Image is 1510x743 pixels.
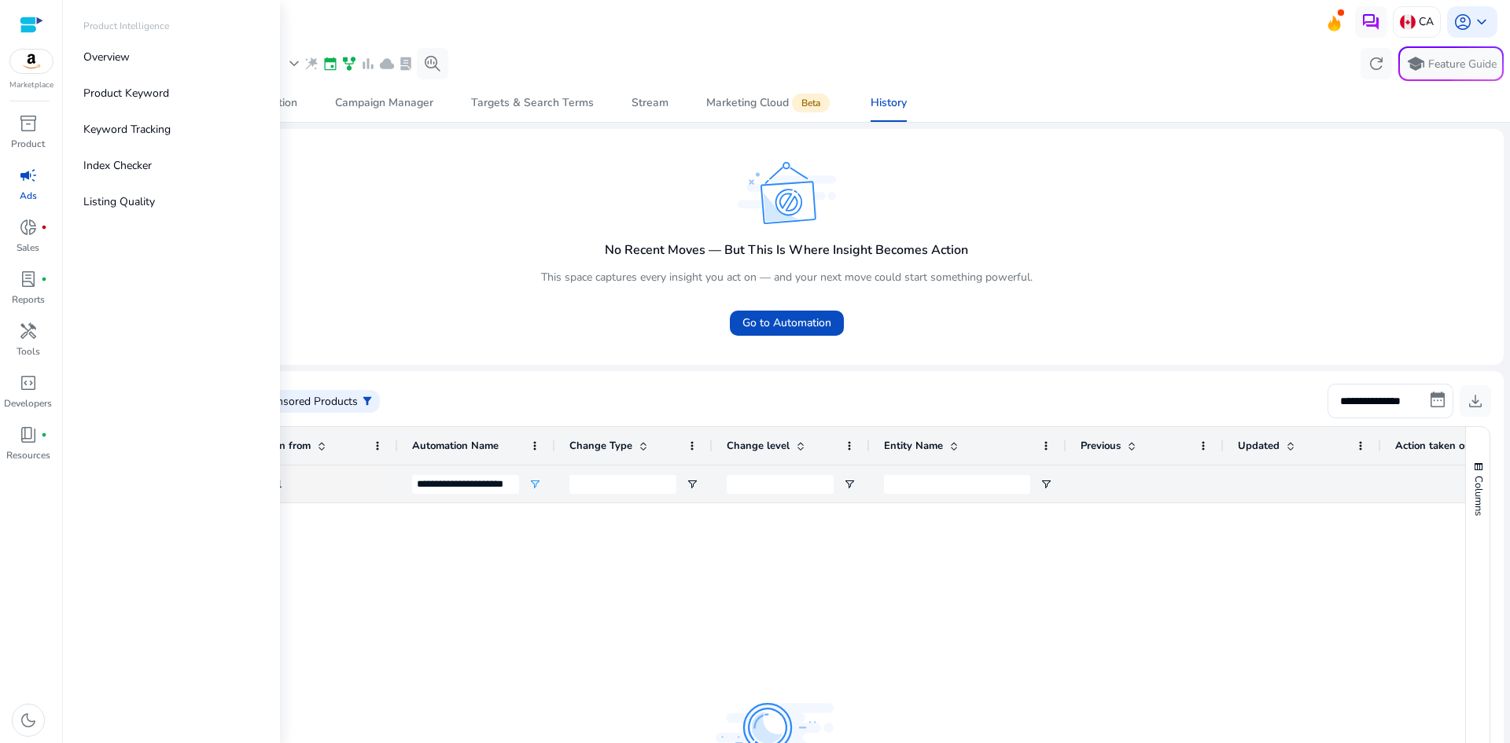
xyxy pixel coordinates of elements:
[727,475,834,494] input: Change level Filter Input
[255,439,311,453] span: Action from
[398,56,414,72] span: lab_profile
[792,94,830,112] span: Beta
[11,137,45,151] p: Product
[4,396,52,410] p: Developers
[19,322,38,340] span: handyman
[843,478,856,491] button: Open Filter Menu
[884,475,1030,494] input: Entity Name Filter Input
[41,224,47,230] span: fiber_manual_record
[41,276,47,282] span: fiber_manual_record
[541,269,1033,285] p: This space captures every insight you act on — and your next move could start something powerful.
[1367,54,1386,73] span: refresh
[632,97,668,109] div: Stream
[1361,48,1392,79] button: refresh
[19,711,38,730] span: dark_mode
[322,56,338,72] span: event
[252,393,358,410] p: : Sponsored Products
[10,50,53,73] img: amazon.svg
[1406,54,1425,73] span: school
[727,439,790,453] span: Change level
[83,49,130,65] p: Overview
[1238,439,1280,453] span: Updated
[1395,439,1471,453] span: Action taken on
[19,425,38,444] span: book_4
[1472,13,1491,31] span: keyboard_arrow_down
[1040,478,1052,491] button: Open Filter Menu
[1466,392,1485,410] span: download
[884,439,943,453] span: Entity Name
[12,292,45,307] p: Reports
[1400,14,1416,30] img: ca.svg
[17,344,40,359] p: Tools
[83,121,171,138] p: Keyword Tracking
[19,373,38,392] span: code_blocks
[17,241,39,255] p: Sales
[412,439,499,453] span: Automation Name
[528,478,541,491] button: Open Filter Menu
[41,432,47,438] span: fiber_manual_record
[379,56,395,72] span: cloud
[285,54,304,73] span: expand_more
[1460,385,1491,417] button: download
[6,448,50,462] p: Resources
[83,193,155,210] p: Listing Quality
[83,85,169,101] p: Product Keyword
[360,56,376,72] span: bar_chart
[605,243,968,258] h4: No Recent Moves — But This Is Where Insight Becomes Action
[1471,476,1486,516] span: Columns
[417,48,448,79] button: search_insights
[19,166,38,185] span: campaign
[19,270,38,289] span: lab_profile
[83,19,169,33] p: Product Intelligence
[361,395,374,407] span: filter_alt
[1398,46,1504,81] button: schoolFeature Guide
[471,97,594,109] div: Targets & Search Terms
[569,475,676,494] input: Change Type Filter Input
[423,54,442,73] span: search_insights
[871,97,907,109] div: History
[9,79,53,91] p: Marketplace
[730,311,844,336] button: Go to Automation
[341,56,357,72] span: family_history
[569,439,632,453] span: Change Type
[20,189,37,203] p: Ads
[304,56,319,72] span: wand_stars
[738,162,836,224] img: error.svg
[1419,8,1434,35] p: CA
[1453,13,1472,31] span: account_circle
[706,97,833,109] div: Marketing Cloud
[412,475,519,494] input: Automation Name Filter Input
[19,114,38,133] span: inventory_2
[83,157,152,174] p: Index Checker
[1428,57,1497,72] p: Feature Guide
[19,218,38,237] span: donut_small
[335,97,433,109] div: Campaign Manager
[1081,439,1121,453] span: Previous
[742,314,831,331] span: Go to Automation
[686,478,698,491] button: Open Filter Menu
